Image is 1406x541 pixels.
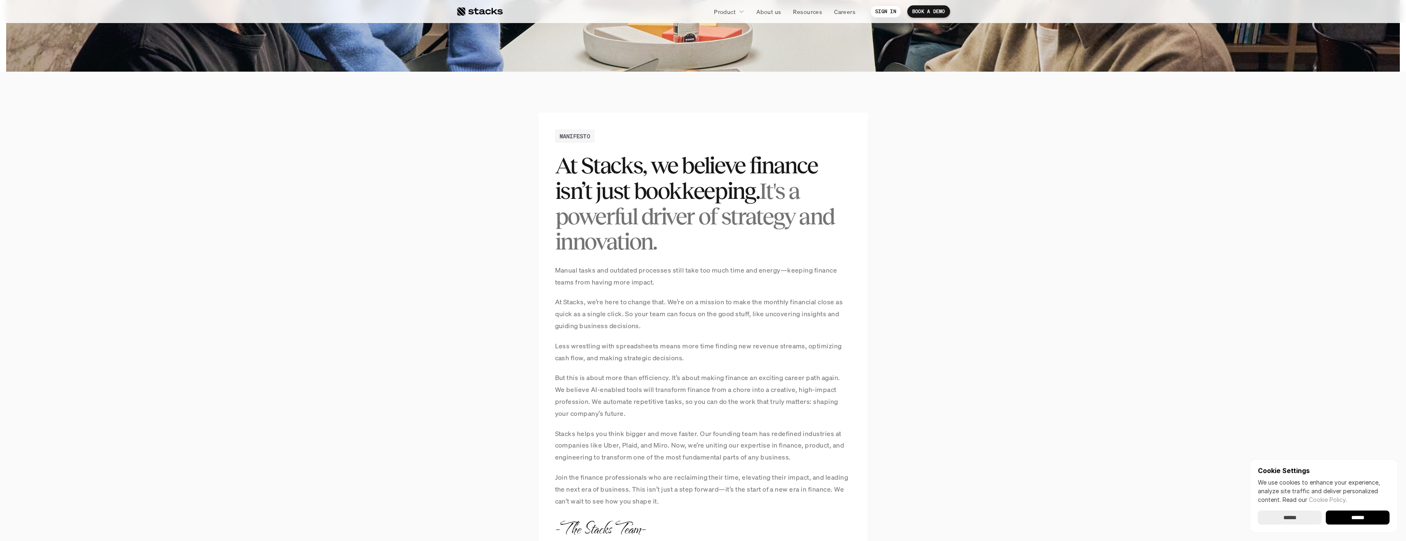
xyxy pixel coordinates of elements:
a: Resources [788,4,827,19]
a: About us [751,4,786,19]
p: But this is about more than efficiency. It’s about making finance an exciting career path again. ... [555,372,851,419]
a: Cookie Policy [1309,496,1346,503]
span: It's a powerful driver of strategy and innovation. [555,178,838,254]
p: Careers [834,7,855,16]
p: Resources [793,7,822,16]
p: -The Stacks Team- [555,517,646,539]
p: Cookie Settings [1258,467,1390,474]
h2: MANIFESTO [560,132,590,140]
a: SIGN IN [870,5,901,18]
p: BOOK A DEMO [912,9,945,14]
p: Product [714,7,736,16]
p: Join the finance professionals who are reclaiming their time, elevating their impact, and leading... [555,471,851,507]
span: Read our . [1283,496,1347,503]
p: Stacks helps you think bigger and move faster. Our founding team has redefined industries at comp... [555,428,851,463]
p: SIGN IN [875,9,896,14]
p: About us [756,7,781,16]
p: We use cookies to enhance your experience, analyze site traffic and deliver personalized content. [1258,478,1390,504]
h2: At Stacks, we believe finance isn’t just bookkeeping. [555,153,851,254]
a: BOOK A DEMO [907,5,950,18]
p: At Stacks, we’re here to change that. We’re on a mission to make the monthly financial close as q... [555,296,851,331]
p: Less wrestling with spreadsheets means more time finding new revenue streams, optimizing cash flo... [555,340,851,364]
p: Manual tasks and outdated processes still take too much time and energy—keeping finance teams fro... [555,264,851,288]
a: Careers [829,4,860,19]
